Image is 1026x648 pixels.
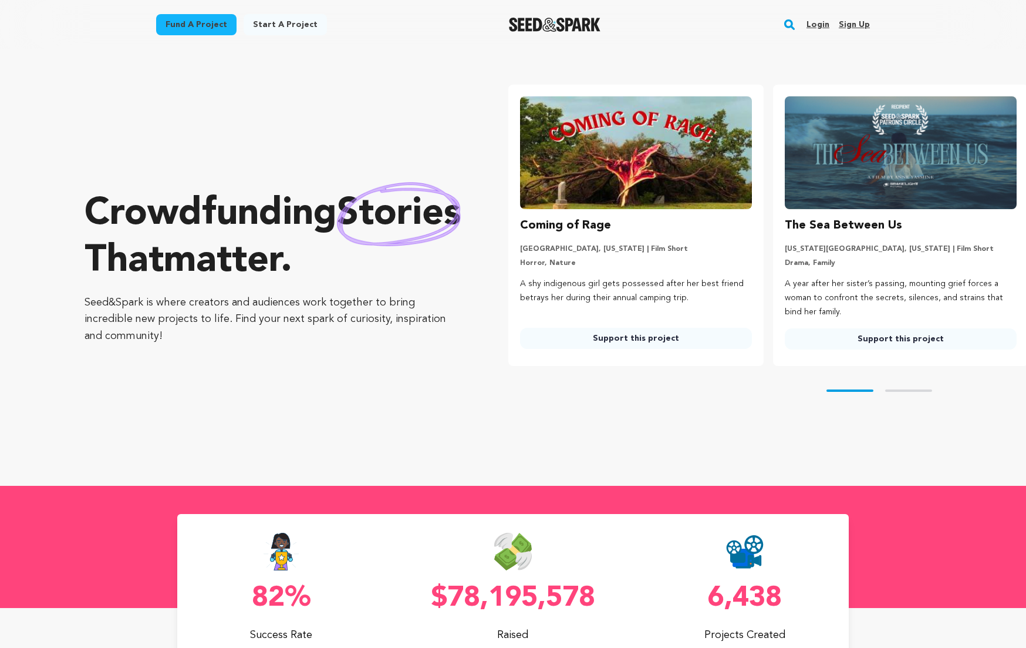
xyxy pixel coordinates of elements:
[726,533,764,570] img: Seed&Spark Projects Created Icon
[640,627,849,643] p: Projects Created
[520,328,752,349] a: Support this project
[156,14,237,35] a: Fund a project
[177,627,386,643] p: Success Rate
[520,258,752,268] p: Horror, Nature
[409,627,617,643] p: Raised
[85,294,461,345] p: Seed&Spark is where creators and audiences work together to bring incredible new projects to life...
[520,277,752,305] p: A shy indigenous girl gets possessed after her best friend betrays her during their annual campin...
[785,244,1017,254] p: [US_STATE][GEOGRAPHIC_DATA], [US_STATE] | Film Short
[509,18,601,32] img: Seed&Spark Logo Dark Mode
[785,216,902,235] h3: The Sea Between Us
[520,244,752,254] p: [GEOGRAPHIC_DATA], [US_STATE] | Film Short
[785,258,1017,268] p: Drama, Family
[494,533,532,570] img: Seed&Spark Money Raised Icon
[785,277,1017,319] p: A year after her sister’s passing, mounting grief forces a woman to confront the secrets, silence...
[509,18,601,32] a: Seed&Spark Homepage
[337,182,461,246] img: hand sketched image
[520,96,752,209] img: Coming of Rage image
[85,191,461,285] p: Crowdfunding that .
[839,15,870,34] a: Sign up
[520,216,611,235] h3: Coming of Rage
[263,533,299,570] img: Seed&Spark Success Rate Icon
[409,585,617,613] p: $78,195,578
[244,14,327,35] a: Start a project
[164,243,281,280] span: matter
[785,96,1017,209] img: The Sea Between Us image
[806,15,829,34] a: Login
[177,585,386,613] p: 82%
[640,585,849,613] p: 6,438
[785,328,1017,350] a: Support this project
